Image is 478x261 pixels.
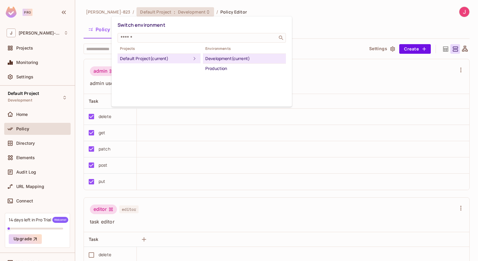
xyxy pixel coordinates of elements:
[203,46,286,51] span: Environments
[118,46,201,51] span: Projects
[120,55,191,62] div: Default Project (current)
[118,22,165,28] span: Switch environment
[205,65,283,72] div: Production
[205,55,283,62] div: Development (current)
